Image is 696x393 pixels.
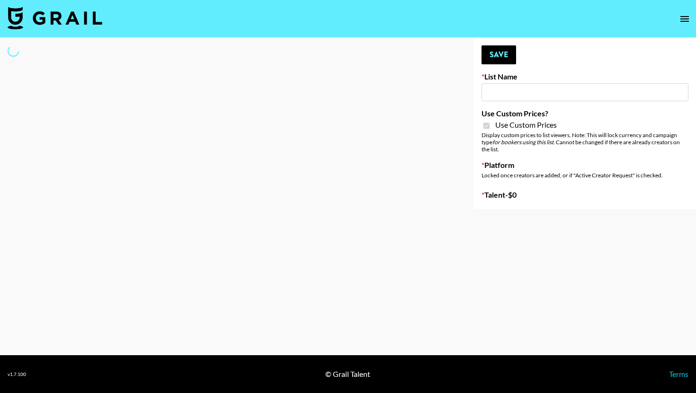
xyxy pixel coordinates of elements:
a: Terms [669,369,688,378]
label: Talent - $ 0 [482,190,688,200]
button: Save [482,45,516,64]
div: v 1.7.100 [8,371,26,377]
em: for bookers using this list [492,139,553,146]
span: Use Custom Prices [495,120,557,130]
label: Use Custom Prices? [482,109,688,118]
img: Grail Talent [8,7,102,29]
div: Locked once creators are added, or if "Active Creator Request" is checked. [482,172,688,179]
label: List Name [482,72,688,81]
div: Display custom prices to list viewers. Note: This will lock currency and campaign type . Cannot b... [482,131,688,153]
button: open drawer [675,9,694,28]
div: © Grail Talent [325,369,370,379]
label: Platform [482,160,688,170]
